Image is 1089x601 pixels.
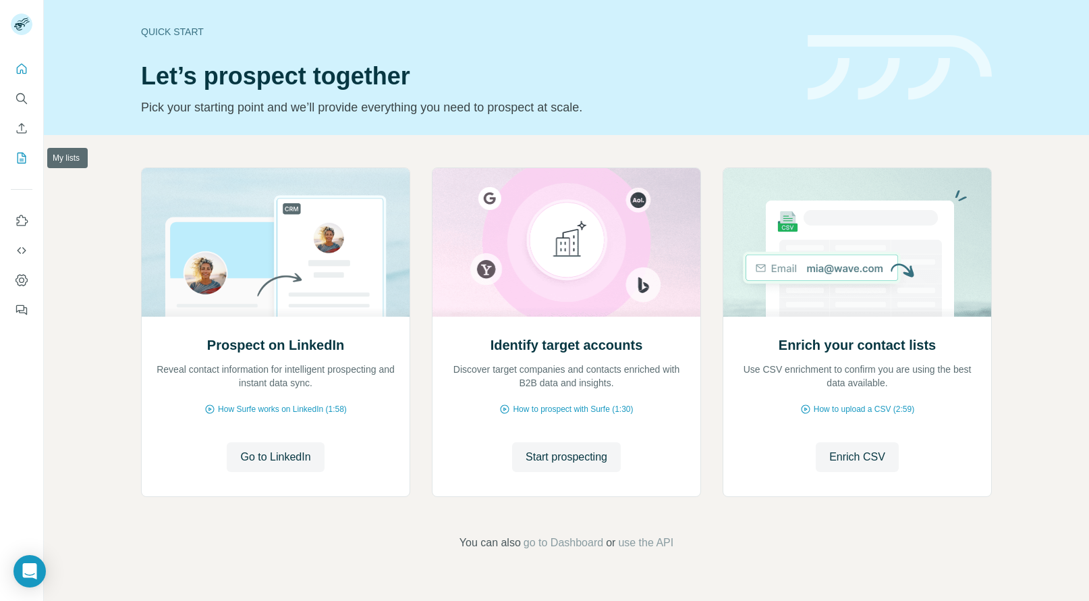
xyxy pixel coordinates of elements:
span: Go to LinkedIn [240,449,310,465]
button: Use Surfe API [11,238,32,263]
button: Quick start [11,57,32,81]
h1: Let’s prospect together [141,63,791,90]
img: Prospect on LinkedIn [141,168,410,317]
span: Start prospecting [526,449,607,465]
p: Use CSV enrichment to confirm you are using the best data available. [737,363,978,390]
p: Reveal contact information for intelligent prospecting and instant data sync. [155,363,396,390]
span: Enrich CSV [829,449,885,465]
p: Discover target companies and contacts enriched with B2B data and insights. [446,363,687,390]
div: Quick start [141,25,791,38]
div: Open Intercom Messenger [13,555,46,587]
button: Use Surfe on LinkedIn [11,209,32,233]
span: How Surfe works on LinkedIn (1:58) [218,403,347,415]
button: Start prospecting [512,442,621,472]
span: You can also [459,535,521,551]
button: Enrich CSV [11,116,32,140]
h2: Identify target accounts [491,336,643,355]
button: Feedback [11,298,32,322]
button: Go to LinkedIn [227,442,324,472]
button: Search [11,86,32,111]
p: Pick your starting point and we’ll provide everything you need to prospect at scale. [141,98,791,117]
span: or [606,535,615,551]
img: Enrich your contact lists [723,168,992,317]
button: Enrich CSV [816,442,899,472]
button: Dashboard [11,268,32,292]
span: How to prospect with Surfe (1:30) [513,403,633,415]
h2: Enrich your contact lists [779,336,936,355]
span: How to upload a CSV (2:59) [814,403,914,415]
button: My lists [11,146,32,170]
img: banner [808,35,992,101]
button: go to Dashboard [524,535,603,551]
h2: Prospect on LinkedIn [207,336,344,355]
button: use the API [618,535,673,551]
img: Identify target accounts [432,168,701,317]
